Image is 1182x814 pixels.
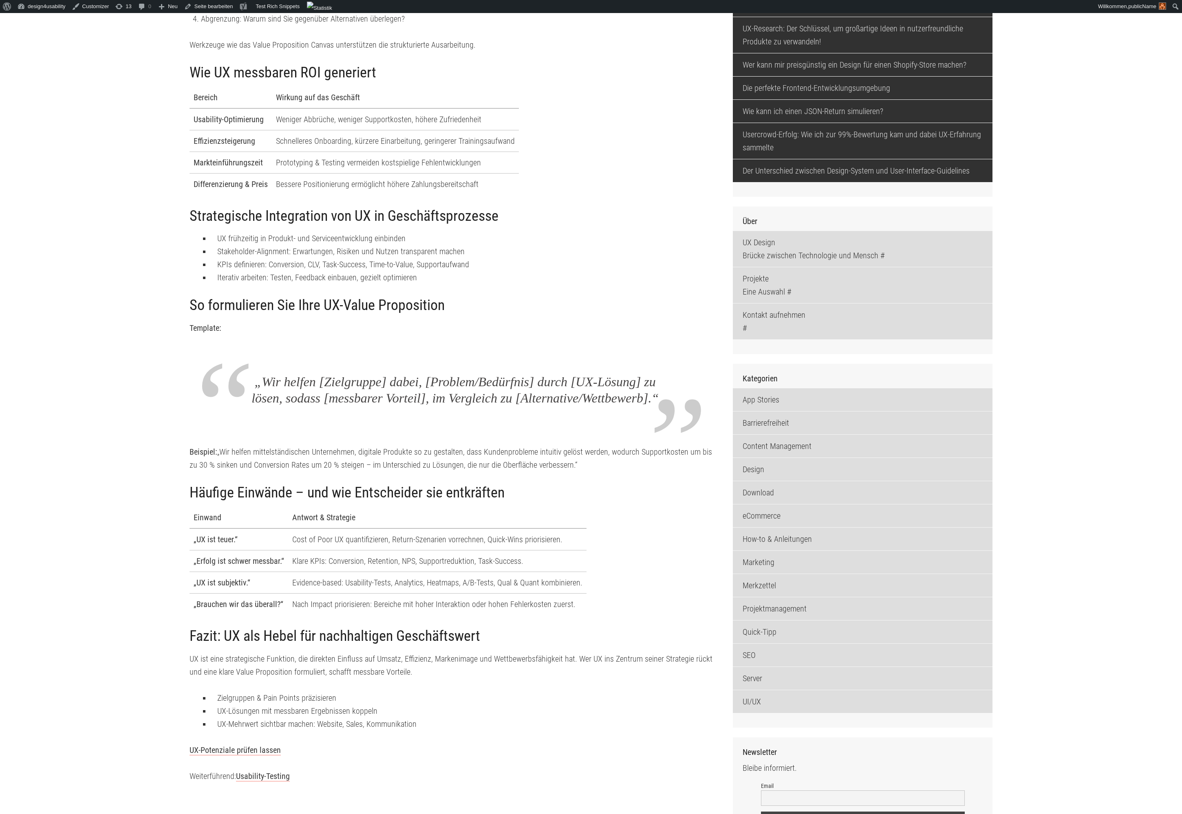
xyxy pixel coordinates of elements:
[733,481,992,504] a: Download
[272,87,519,108] th: Wirkung auf das Geschäft
[733,458,992,481] a: Design
[211,717,721,730] li: UX-Mehrwert sichtbar machen: Website, Sales, Kommunikation
[211,691,721,704] li: Zielgruppen & Pain Points präzisieren
[733,159,992,182] a: Der Unterschied zwischen Design-System und User-Interface-Guidelines
[733,231,992,267] a: UX DesignBrücke zwischen Technologie und Mensch
[190,323,221,333] strong: Template:
[190,87,519,195] table: UX-Hebel und Geschäftswirkung
[288,572,587,594] td: Evidence-based: Usability-Tests, Analytics, Heatmaps, A/B-Tests, Qual & Quant kombinieren.
[733,411,992,434] a: Barrierefreiheit
[190,594,288,615] td: „Brauchen wir das überall?“
[733,123,992,159] a: Usercrowd-Erfolg: Wie ich zur 99%-Bewertung kam und dabei UX-Erfahrung sammelte
[211,271,721,284] li: Iterativ arbeiten: Testen, Feedback einbauen, gezielt optimieren
[761,783,832,789] label: Email
[733,77,992,99] a: Die perfekte Frontend-Entwicklungsumgebung
[733,100,992,123] a: Wie kann ich einen JSON-Return simulieren?
[307,2,332,15] img: Zugriffe der letzten 48 Stunden. Hier klicken für weitere Statistiken.
[272,152,519,174] td: Prototyping & Testing vermeiden kostspielige Fehlentwicklungen
[733,17,992,53] a: UX-Research: Der Schlüssel, um großartige Ideen in nutzerfreundliche Produkte zu verwandeln!
[288,507,587,528] th: Antwort & Strategie
[743,249,983,262] p: Brücke zwischen Technologie und Mensch
[743,285,983,298] p: Eine Auswahl
[733,667,992,690] a: Server
[733,690,992,713] a: UI/UX
[1128,3,1156,9] span: publicName
[288,550,587,572] td: Klare KPIs: Conversion, Retention, NPS, Supportreduktion, Task-Success.
[248,374,662,406] p: Wir helfen [Zielgruppe] dabei, [Problem/Bedürfnis] durch [UX-Lösung] zu lösen, sodass [messbarer ...
[190,507,587,615] table: Einwände und Antworten
[743,747,983,757] h3: Newsletter
[190,174,272,195] td: Differenzierung & Preis
[288,528,587,550] td: Cost of Poor UX quantifizieren, Return-Szenarien vorrechnen, Quick-Wins priorisieren.
[733,53,992,76] a: Wer kann mir preisgünstig ein Design für einen Shopify-Store machen?
[190,208,721,225] h2: Strategische Integration von UX in Geschäftsprozesse
[190,572,288,594] td: „UX ist subjektiv.“
[190,297,721,315] h2: So formulieren Sie Ihre UX-Value Proposition
[733,620,992,643] a: Quick-Tipp
[733,267,992,303] a: ProjekteEine Auswahl
[190,770,721,783] p: Weiterführend:
[733,528,992,550] a: How-to & Anleitungen
[190,507,288,528] th: Einwand
[190,745,281,755] a: UX-Potenziale prüfen lassen
[190,152,272,174] td: Markteinführungszeit
[211,704,721,717] li: UX-Lösungen mit messbaren Ergebnissen koppeln
[211,245,721,258] li: Stakeholder-Alignment: Erwartungen, Risiken und Nutzen transparent machen
[190,130,272,152] td: Effizienzsteigerung
[733,435,992,458] a: Content Management
[733,304,992,339] a: Kontakt aufnehmen
[211,232,721,245] li: UX frühzeitig in Produkt- und Serviceentwicklung einbinden
[190,445,721,471] p: „Wir helfen mittelständischen Unternehmen, digitale Produkte so zu gestalten, dass Kundenprobleme...
[288,594,587,615] td: Nach Impact priorisieren: Bereiche mit hoher Interaktion oder hohen Fehlerkosten zuerst.
[236,771,290,781] a: Usability-Testing
[272,130,519,152] td: Schnelleres Onboarding, kürzere Einarbeitung, geringerer Trainingsaufwand
[733,574,992,597] a: Merkzettel
[190,550,288,572] td: „Erfolg ist schwer messbar.“
[190,484,721,502] h2: Häufige Einwände – und wie Entscheider sie entkräften
[190,528,288,550] td: „UX ist teuer.“
[190,108,272,130] td: Usability-Optimierung
[733,644,992,667] a: SEO
[190,652,721,678] p: UX ist eine strategische Funktion, die direkten Einfluss auf Umsatz, Effizienz, Markenimage und W...
[733,551,992,574] a: Marketing
[743,374,983,383] h2: Kategorien
[211,258,721,271] li: KPIs definieren: Conversion, CLV, Task-Success, Time-to-Value, Supportaufwand
[733,597,992,620] a: Projektmanagement
[190,87,272,108] th: Bereich
[190,38,721,51] p: Werkzeuge wie das Value Proposition Canvas unterstützen die strukturierte Ausarbeitung.
[733,388,992,411] a: App Stories
[733,504,992,527] a: eCommerce
[190,64,721,82] h2: Wie UX messbaren ROI generiert
[272,174,519,195] td: Bessere Positionierung ermöglicht höhere Zahlungsbereitschaft
[272,108,519,130] td: Weniger Abbrüche, weniger Supportkosten, höhere Zufriedenheit
[743,216,983,226] h3: Über
[190,628,721,645] h2: Fazit: UX als Hebel für nachhaltigen Geschäftswert
[201,12,721,25] li: Abgrenzung: Warum sind Sie gegenüber Alternativen überlegen?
